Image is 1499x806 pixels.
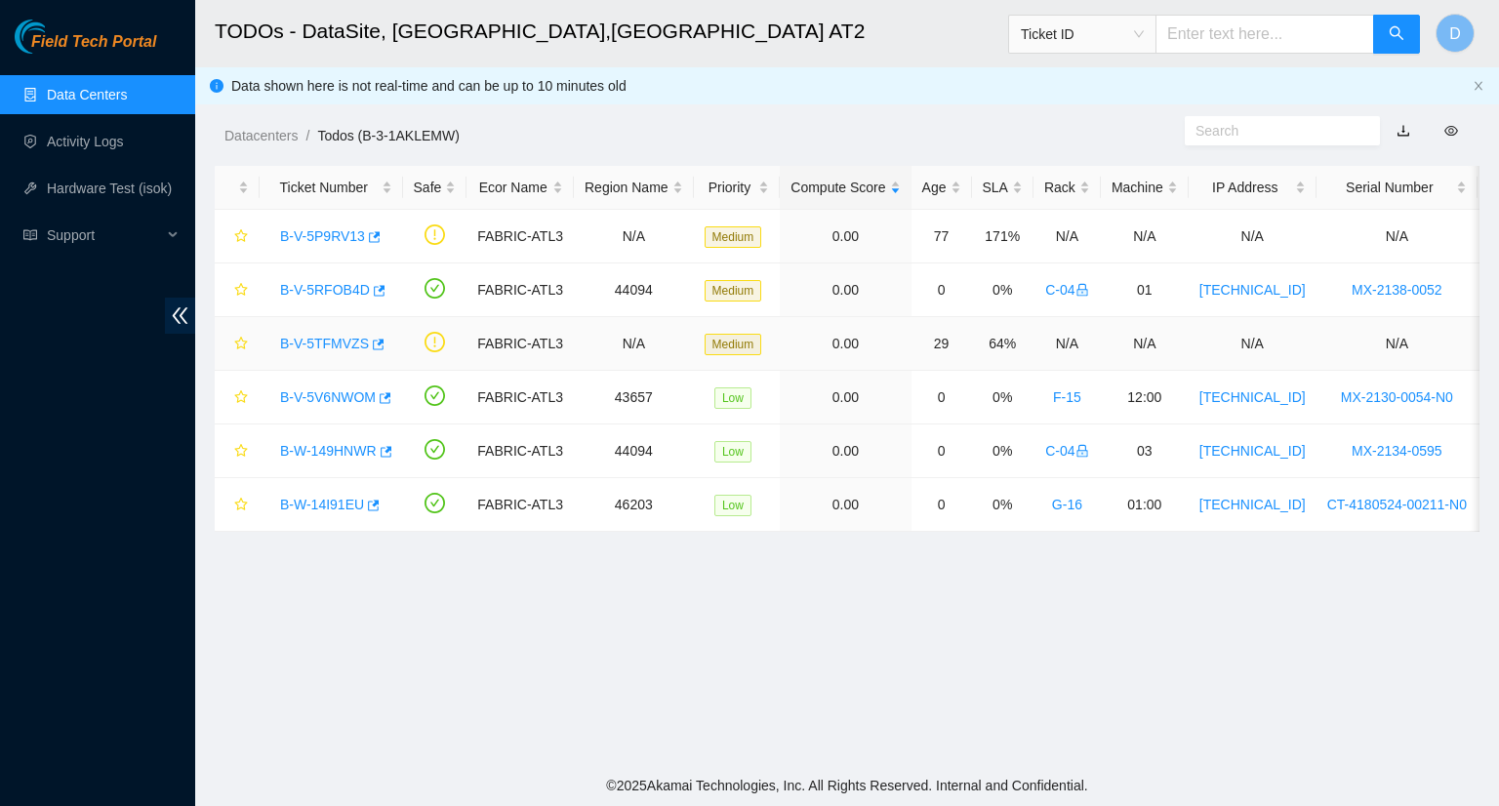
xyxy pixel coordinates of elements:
[234,444,248,460] span: star
[317,128,459,143] a: Todos (B-3-1AKLEMW)
[466,478,574,532] td: FABRIC-ATL3
[1444,124,1458,138] span: eye
[912,263,972,317] td: 0
[425,493,445,513] span: check-circle
[1327,497,1467,512] a: CT-4180524-00211-N0
[1101,478,1189,532] td: 01:00
[574,263,694,317] td: 44094
[972,317,1033,371] td: 64%
[780,317,911,371] td: 0.00
[1101,317,1189,371] td: N/A
[1397,123,1410,139] a: download
[1189,317,1317,371] td: N/A
[1352,282,1442,298] a: MX-2138-0052
[225,328,249,359] button: star
[1317,317,1478,371] td: N/A
[574,371,694,424] td: 43657
[1436,14,1475,53] button: D
[1317,210,1478,263] td: N/A
[1053,389,1081,405] a: F-15
[912,371,972,424] td: 0
[1155,15,1374,54] input: Enter text here...
[1449,21,1461,46] span: D
[705,280,762,302] span: Medium
[234,337,248,352] span: star
[1101,263,1189,317] td: 01
[425,332,445,352] span: exclamation-circle
[1101,210,1189,263] td: N/A
[225,382,249,413] button: star
[1382,115,1425,146] button: download
[1101,424,1189,478] td: 03
[234,283,248,299] span: star
[1052,497,1082,512] a: G-16
[280,282,370,298] a: B-V-5RFOB4D
[574,424,694,478] td: 44094
[225,489,249,520] button: star
[280,336,369,351] a: B-V-5TFMVZS
[972,263,1033,317] td: 0%
[972,210,1033,263] td: 171%
[466,263,574,317] td: FABRIC-ATL3
[425,439,445,460] span: check-circle
[466,424,574,478] td: FABRIC-ATL3
[912,478,972,532] td: 0
[780,478,911,532] td: 0.00
[972,424,1033,478] td: 0%
[1075,444,1089,458] span: lock
[714,441,751,463] span: Low
[574,210,694,263] td: N/A
[1189,210,1317,263] td: N/A
[1045,443,1088,459] a: C-04lock
[972,371,1033,424] td: 0%
[1373,15,1420,54] button: search
[425,385,445,406] span: check-circle
[1075,283,1089,297] span: lock
[165,298,195,334] span: double-left
[780,263,911,317] td: 0.00
[225,221,249,252] button: star
[195,765,1499,806] footer: © 2025 Akamai Technologies, Inc. All Rights Reserved. Internal and Confidential.
[705,334,762,355] span: Medium
[972,478,1033,532] td: 0%
[1045,282,1088,298] a: C-04lock
[23,228,37,242] span: read
[912,317,972,371] td: 29
[234,498,248,513] span: star
[280,497,364,512] a: B-W-14I91EU
[47,181,172,196] a: Hardware Test (isok)
[1033,317,1101,371] td: N/A
[1341,389,1453,405] a: MX-2130-0054-N0
[280,443,377,459] a: B-W-149HNWR
[425,278,445,299] span: check-circle
[780,210,911,263] td: 0.00
[1021,20,1144,49] span: Ticket ID
[1473,80,1484,92] span: close
[47,216,162,255] span: Support
[466,317,574,371] td: FABRIC-ATL3
[714,387,751,409] span: Low
[1199,282,1306,298] a: [TECHNICAL_ID]
[47,134,124,149] a: Activity Logs
[280,389,376,405] a: B-V-5V6NWOM
[234,390,248,406] span: star
[780,371,911,424] td: 0.00
[912,210,972,263] td: 77
[31,33,156,52] span: Field Tech Portal
[705,226,762,248] span: Medium
[1199,497,1306,512] a: [TECHNICAL_ID]
[1199,443,1306,459] a: [TECHNICAL_ID]
[714,495,751,516] span: Low
[1033,210,1101,263] td: N/A
[47,87,127,102] a: Data Centers
[234,229,248,245] span: star
[280,228,365,244] a: B-V-5P9RV13
[780,424,911,478] td: 0.00
[574,478,694,532] td: 46203
[425,224,445,245] span: exclamation-circle
[466,371,574,424] td: FABRIC-ATL3
[1101,371,1189,424] td: 12:00
[1199,389,1306,405] a: [TECHNICAL_ID]
[1473,80,1484,93] button: close
[574,317,694,371] td: N/A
